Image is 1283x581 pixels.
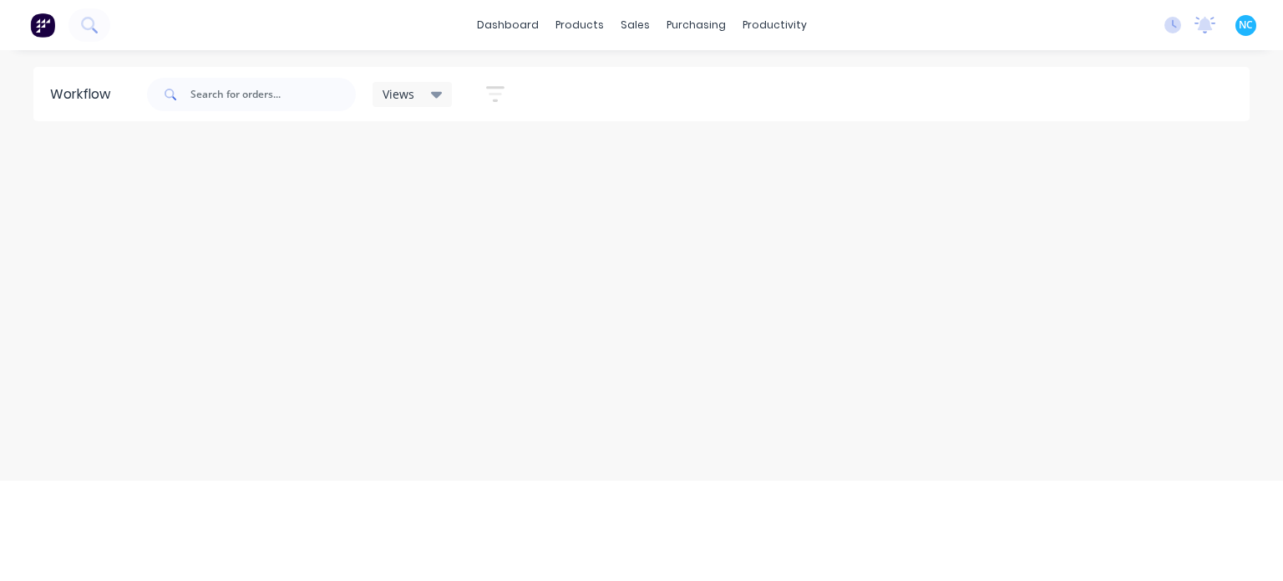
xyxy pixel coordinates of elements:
[383,85,414,103] span: Views
[30,13,55,38] img: Factory
[190,78,356,111] input: Search for orders...
[658,13,734,38] div: purchasing
[612,13,658,38] div: sales
[50,84,119,104] div: Workflow
[469,13,547,38] a: dashboard
[734,13,815,38] div: productivity
[547,13,612,38] div: products
[1239,18,1253,33] span: NC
